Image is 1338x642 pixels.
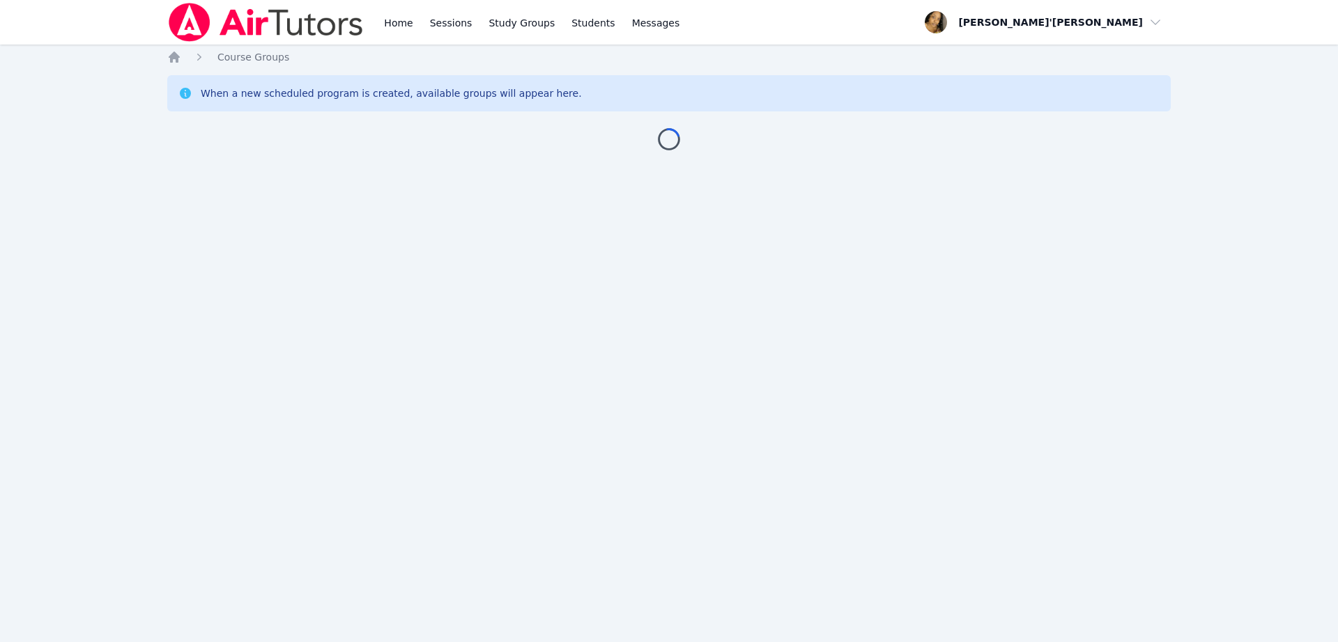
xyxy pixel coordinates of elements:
nav: Breadcrumb [167,50,1171,64]
a: Course Groups [217,50,289,64]
div: When a new scheduled program is created, available groups will appear here. [201,86,582,100]
span: Course Groups [217,52,289,63]
span: Messages [632,16,680,30]
img: Air Tutors [167,3,364,42]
